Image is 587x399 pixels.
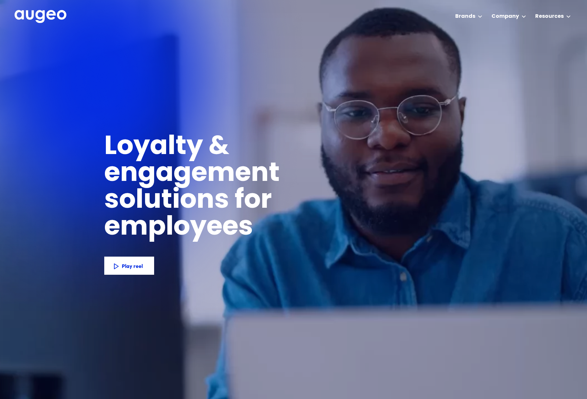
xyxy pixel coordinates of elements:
[455,13,475,20] div: Brands
[104,134,384,215] h1: Loyalty & engagement solutions for
[15,10,66,23] img: Augeo's full logo in white.
[104,257,154,275] a: Play reel
[15,10,66,24] a: home
[491,13,519,20] div: Company
[104,215,265,241] h1: employees
[535,13,564,20] div: Resources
